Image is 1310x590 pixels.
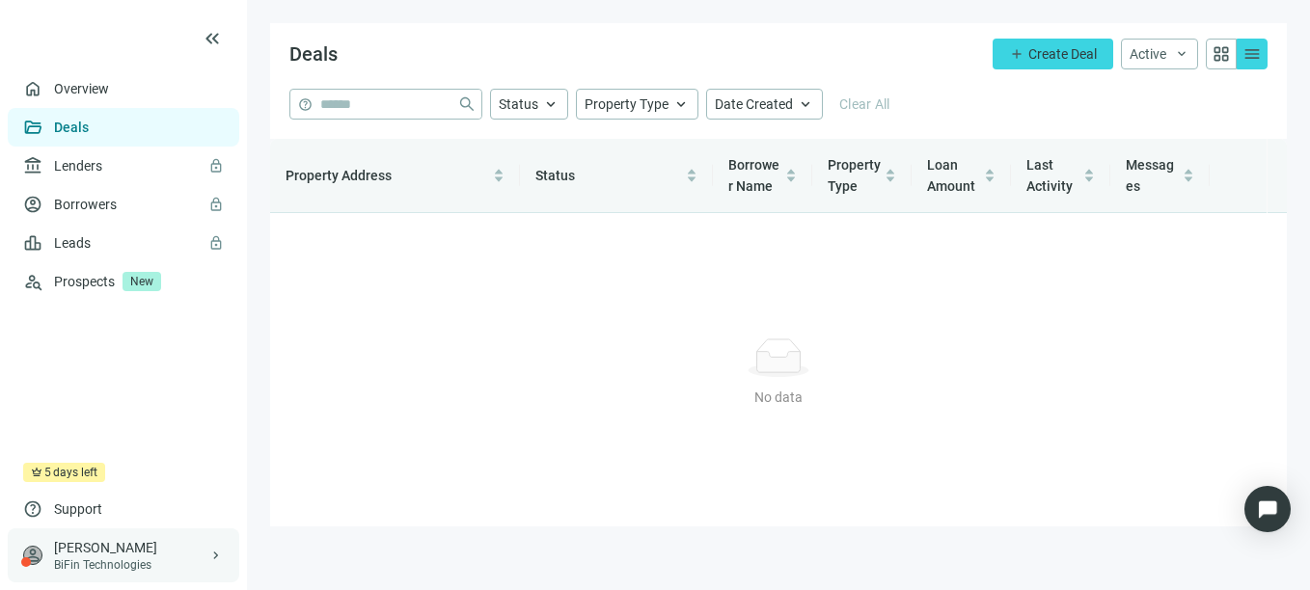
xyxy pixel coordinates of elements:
span: Support [54,499,102,519]
span: Messages [1126,157,1174,194]
span: keyboard_arrow_right [208,548,224,563]
span: Property Type [585,96,669,112]
div: [PERSON_NAME] [54,538,208,557]
span: help [298,97,313,112]
span: New [123,272,161,291]
span: add [1009,46,1024,62]
span: days left [53,463,97,482]
button: Clear All [831,89,899,120]
span: keyboard_arrow_up [542,95,559,113]
span: grid_view [1212,44,1231,64]
div: Open Intercom Messenger [1244,486,1291,532]
span: menu [1242,44,1262,64]
span: Loan Amount [927,157,975,194]
div: BiFin Technologies [54,557,208,573]
button: addCreate Deal [993,39,1113,69]
span: Borrower Name [728,157,779,194]
span: Status [499,96,538,112]
span: lock [208,235,224,251]
a: ProspectsNew [54,262,224,301]
span: person [23,546,42,565]
span: keyboard_arrow_up [797,95,814,113]
span: lock [208,158,224,174]
span: Active [1130,46,1166,62]
span: Property Type [828,157,881,194]
button: keyboard_double_arrow_left [201,27,224,50]
button: Activekeyboard_arrow_down [1121,39,1198,69]
span: Date Created [715,96,793,112]
span: crown [31,467,42,478]
span: Property Address [286,168,392,183]
a: Deals [54,120,89,135]
span: Status [535,168,575,183]
span: lock [208,197,224,212]
a: Overview [54,81,109,96]
div: Prospects [54,262,224,301]
span: help [23,499,42,519]
span: Deals [289,42,338,66]
span: keyboard_arrow_down [1174,46,1189,62]
span: 5 [44,463,51,482]
span: keyboard_arrow_up [672,95,690,113]
span: Create Deal [1028,46,1097,62]
span: Last Activity [1026,157,1073,194]
div: No data [748,387,809,408]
